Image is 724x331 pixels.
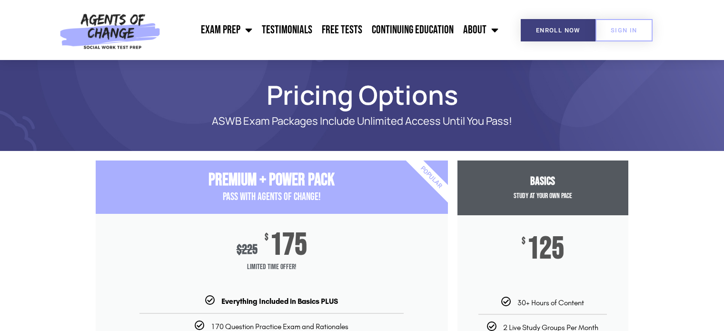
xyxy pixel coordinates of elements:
a: About [458,18,503,42]
b: Everything Included in Basics PLUS [221,297,338,306]
div: Popular [376,122,486,232]
span: Study at your Own Pace [514,191,572,201]
span: 175 [270,233,307,258]
span: $ [522,237,526,246]
p: ASWB Exam Packages Include Unlimited Access Until You Pass! [129,115,595,127]
h3: Basics [457,175,628,189]
a: Free Tests [317,18,367,42]
nav: Menu [165,18,503,42]
span: $ [237,242,242,258]
a: Continuing Education [367,18,458,42]
span: PASS with AGENTS OF CHANGE! [223,191,321,203]
span: Limited Time Offer! [96,258,448,277]
a: Exam Prep [196,18,257,42]
span: 30+ Hours of Content [517,298,584,307]
div: 225 [237,242,258,258]
a: SIGN IN [595,19,653,41]
span: Enroll Now [536,27,580,33]
span: SIGN IN [611,27,637,33]
span: $ [265,233,268,242]
h1: Pricing Options [91,84,634,106]
span: 125 [527,237,564,261]
span: 170 Question Practice Exam and Rationales [211,322,348,331]
h3: Premium + Power Pack [96,170,448,191]
a: Testimonials [257,18,317,42]
a: Enroll Now [521,19,595,41]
